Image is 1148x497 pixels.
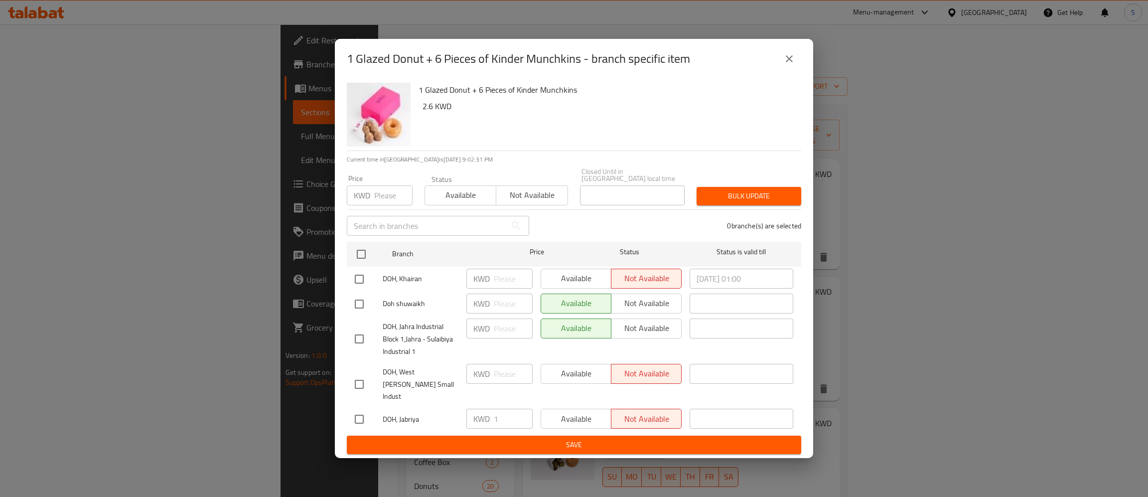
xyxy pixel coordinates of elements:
[425,185,496,205] button: Available
[777,47,801,71] button: close
[727,221,801,231] p: 0 branche(s) are selected
[392,248,496,260] span: Branch
[697,187,801,205] button: Bulk update
[494,364,533,384] input: Please enter price
[383,321,458,358] span: DOH, Jahra Industrial Block 1,Jahra - Sulaibiya Industrial 1
[419,83,793,97] h6: 1 Glazed Donut + 6 Pieces of Kinder Munchkins
[383,366,458,403] span: DOH, West [PERSON_NAME] Small Indust
[690,246,793,258] span: Status is valid till
[473,368,490,380] p: KWD
[355,439,793,451] span: Save
[347,83,411,147] img: 1 Glazed Donut + 6 Pieces of Kinder Munchkins
[383,413,458,426] span: DOH, Jabriya
[383,273,458,285] span: DOH, Khairan
[494,294,533,314] input: Please enter price
[473,413,490,425] p: KWD
[429,188,492,202] span: Available
[494,319,533,338] input: Please enter price
[347,155,801,164] p: Current time in [GEOGRAPHIC_DATA] is [DATE] 9:02:31 PM
[374,185,413,205] input: Please enter price
[494,409,533,429] input: Please enter price
[473,273,490,285] p: KWD
[473,323,490,334] p: KWD
[354,189,370,201] p: KWD
[500,188,564,202] span: Not available
[473,298,490,310] p: KWD
[347,436,801,454] button: Save
[705,190,793,202] span: Bulk update
[423,99,793,113] h6: 2.6 KWD
[347,51,690,67] h2: 1 Glazed Donut + 6 Pieces of Kinder Munchkins - branch specific item
[494,269,533,289] input: Please enter price
[578,246,682,258] span: Status
[383,298,458,310] span: Doh shuwaikh
[347,216,506,236] input: Search in branches
[504,246,570,258] span: Price
[496,185,568,205] button: Not available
